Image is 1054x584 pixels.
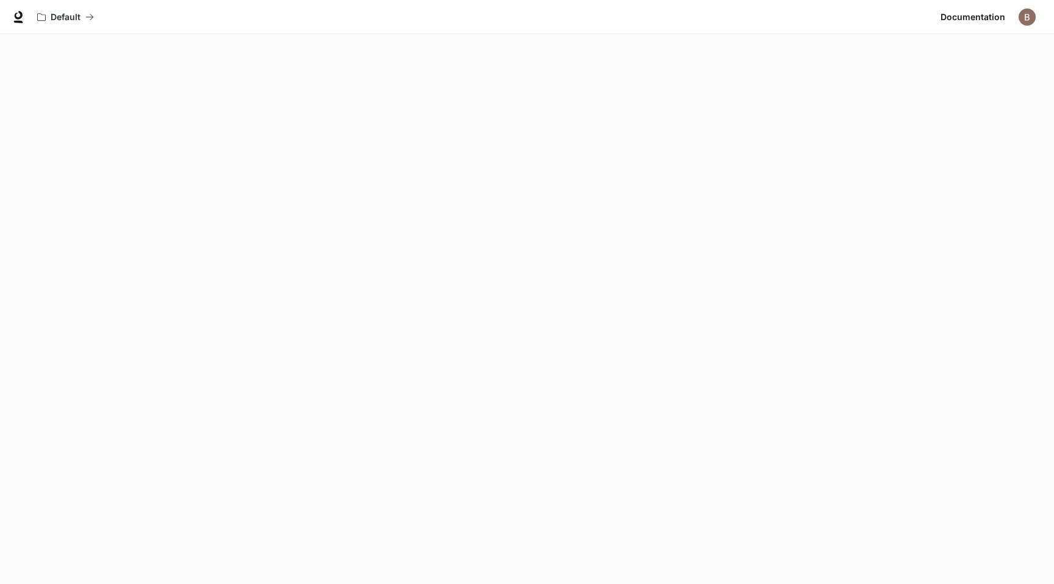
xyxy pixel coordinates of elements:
button: All workspaces [32,5,99,29]
img: User avatar [1019,9,1036,26]
button: User avatar [1015,5,1039,29]
a: Documentation [936,5,1010,29]
span: Documentation [941,10,1005,25]
p: Default [51,12,81,23]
